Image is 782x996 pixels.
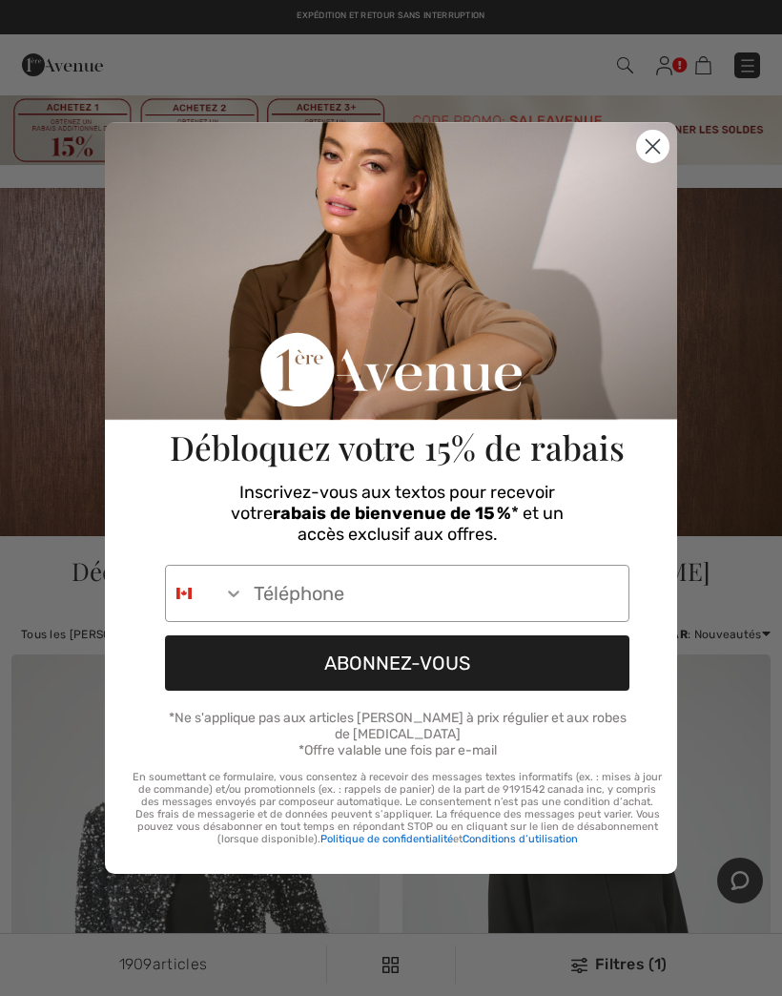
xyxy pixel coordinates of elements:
button: Close dialog [636,130,669,163]
input: Téléphone [244,566,628,621]
span: rabais de bienvenue de 15 % [273,503,511,524]
span: Débloquez votre 15% de rabais [170,425,625,469]
a: Politique de confidentialité [320,833,453,845]
span: Inscrivez-vous aux textos pour recevoir votre * et un accès exclusif aux offres. [231,482,564,545]
p: En soumettant ce formulaire, vous consentez à recevoir des messages textes informatifs (ex. : mis... [133,771,662,845]
a: Conditions d’utilisation [463,833,578,845]
button: ABONNEZ-VOUS [165,635,629,691]
span: *Offre valable une fois par e-mail [298,742,497,758]
img: Canada [176,586,192,601]
button: Search Countries [166,566,244,621]
span: *Ne s'applique pas aux articles [PERSON_NAME] à prix régulier et aux robes de [MEDICAL_DATA] [169,710,627,742]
